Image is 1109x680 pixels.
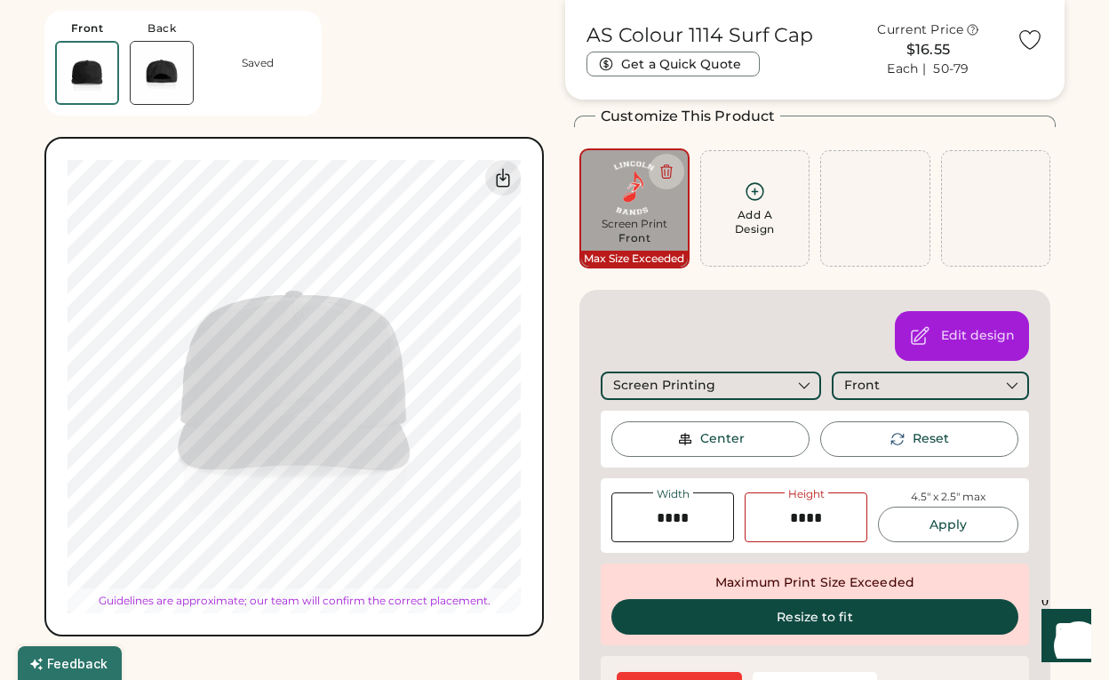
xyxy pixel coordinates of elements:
div: This will reset the rotation of the selected element to 0°. [913,430,949,448]
button: Delete this decoration. [649,154,684,189]
button: Get a Quick Quote [586,52,760,76]
button: Apply [878,507,1018,542]
div: Center [700,430,745,448]
div: Back [148,21,176,36]
div: Maximum Print Size Exceeded [611,574,1018,592]
div: Width [653,489,693,500]
div: Screen Printing [613,377,715,395]
img: AS Colour 1114 Black Back Thumbnail [131,42,193,104]
div: 4.5" x 2.5" max [911,490,985,505]
div: Each | 50-79 [887,60,969,78]
div: Download Front Mockup [485,160,521,196]
div: Current Price [877,21,963,39]
div: Front [71,21,104,36]
img: Center Image Icon [677,431,693,447]
iframe: Front Chat [1025,600,1101,676]
div: Height [785,489,828,500]
img: FINAL Lincoln Bands transparent bg.png [592,161,677,215]
img: AS Colour 1114 Black Front Thumbnail [57,43,117,103]
button: Resize to fit [611,599,1018,635]
div: Front [618,231,651,245]
div: Screen Print [592,217,677,231]
div: Open the design editor to change colors, background, and decoration method. [941,327,1015,345]
div: Add A Design [735,208,775,236]
div: Max Size Exceeded [581,251,688,267]
h2: Customize This Product [601,106,775,127]
div: Front [844,377,880,395]
h1: AS Colour 1114 Surf Cap [586,23,813,48]
div: Saved [242,56,274,70]
div: Guidelines are approximate; our team will confirm the correct placement. [68,588,521,613]
div: $16.55 [850,39,1006,60]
